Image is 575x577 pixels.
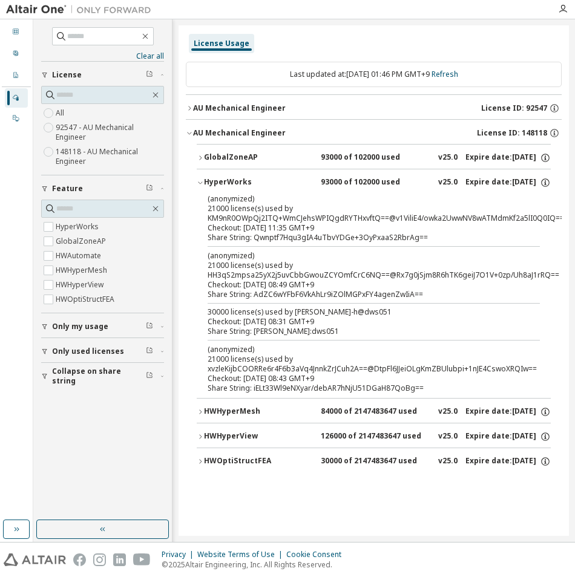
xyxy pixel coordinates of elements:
[41,313,164,340] button: Only my usage
[56,145,164,169] label: 148118 - AU Mechanical Engineer
[113,553,126,566] img: linkedin.svg
[197,169,551,196] button: HyperWorks93000 of 102000 usedv25.0Expire date:[DATE]
[197,448,551,475] button: HWOptiStructFEA30000 of 2147483647 usedv25.0Expire date:[DATE]
[93,553,106,566] img: instagram.svg
[208,194,511,223] div: 21000 license(s) used by KM9nR0OWpQj2ITQ+WmCJehsWPIQgdRYTHxvftQ==@v1ViliE4/owka2UwwNV8wATMdmKf2a5...
[208,223,511,233] div: Checkout: [DATE] 11:35 GMT+9
[56,278,106,292] label: HWHyperView
[52,70,82,80] span: License
[208,194,511,204] p: (anonymized)
[204,177,313,188] div: HyperWorks
[204,152,313,163] div: GlobalZoneAP
[193,128,286,138] div: AU Mechanical Engineer
[321,456,430,467] div: 30000 of 2147483647 used
[208,383,511,393] div: Share String: iELt33Wl9eNXyar/debAR7hNjU51DGaH87QoBg==
[186,62,562,87] div: Last updated at: [DATE] 01:46 PM GMT+9
[194,39,249,48] div: License Usage
[208,250,511,261] p: (anonymized)
[41,51,164,61] a: Clear all
[197,550,286,559] div: Website Terms of Use
[56,220,101,234] label: HyperWorks
[56,249,103,263] label: HWAutomate
[321,152,430,163] div: 93000 of 102000 used
[208,327,511,336] div: Share String: [PERSON_NAME]:dws051
[321,177,430,188] div: 93000 of 102000 used
[52,347,124,356] span: Only used licenses
[438,456,458,467] div: v25.0
[465,152,551,163] div: Expire date: [DATE]
[162,559,349,570] p: © 2025 Altair Engineering, Inc. All Rights Reserved.
[193,103,286,113] div: AU Mechanical Engineer
[208,344,511,374] div: 21000 license(s) used by xvzleKijbCOORRe6r4F6b3aVq4JnnkZrJCuh2A==@DtpFl6JJeiOLgKmZBUlubpi+1nJE4Cs...
[465,177,551,188] div: Expire date: [DATE]
[56,263,110,278] label: HWHyperMesh
[146,70,153,80] span: Clear filter
[481,103,547,113] span: License ID: 92547
[208,374,511,383] div: Checkout: [DATE] 08:43 GMT+9
[465,456,551,467] div: Expire date: [DATE]
[146,322,153,331] span: Clear filter
[438,177,458,188] div: v25.0
[438,406,458,417] div: v25.0
[204,431,313,442] div: HWHyperView
[208,290,511,299] div: Share String: AdZC6wYFbF6VkAhLr9iZOlMGPxFY4agenZwIiA==
[197,399,551,425] button: HWHyperMesh84000 of 2147483647 usedv25.0Expire date:[DATE]
[5,88,28,108] div: Managed
[4,553,66,566] img: altair_logo.svg
[56,120,164,145] label: 92547 - AU Mechanical Engineer
[286,550,349,559] div: Cookie Consent
[208,250,511,280] div: 21000 license(s) used by HH3qS2mpsa25yX2j5uvCbbGwouZCYOmfCrC6NQ==@Rx7g0jSjm8R6hTK6geiJ7O1V+0zp/Uh...
[186,95,562,122] button: AU Mechanical EngineerLicense ID: 92547
[52,367,146,386] span: Collapse on share string
[208,317,511,327] div: Checkout: [DATE] 08:31 GMT+9
[197,145,551,171] button: GlobalZoneAP93000 of 102000 usedv25.0Expire date:[DATE]
[5,109,28,128] div: On Prem
[56,292,117,307] label: HWOptiStructFEA
[56,106,67,120] label: All
[41,338,164,365] button: Only used licenses
[41,363,164,390] button: Collapse on share string
[432,69,458,79] a: Refresh
[438,431,458,442] div: v25.0
[52,322,108,331] span: Only my usage
[133,553,151,566] img: youtube.svg
[146,347,153,356] span: Clear filter
[56,234,108,249] label: GlobalZoneAP
[186,120,562,146] button: AU Mechanical EngineerLicense ID: 148118
[208,280,511,290] div: Checkout: [DATE] 08:49 GMT+9
[465,406,551,417] div: Expire date: [DATE]
[208,233,511,243] div: Share String: Qwnptf7Hqu3gIA4uTbvYDGe+3OyPxaaS2RbrAg==
[146,184,153,194] span: Clear filter
[162,550,197,559] div: Privacy
[5,66,28,85] div: Company Profile
[438,152,458,163] div: v25.0
[41,175,164,202] button: Feature
[5,44,28,64] div: User Profile
[204,456,313,467] div: HWOptiStructFEA
[73,553,86,566] img: facebook.svg
[204,406,313,417] div: HWHyperMesh
[208,344,511,354] p: (anonymized)
[41,62,164,88] button: License
[6,4,157,16] img: Altair One
[321,431,430,442] div: 126000 of 2147483647 used
[321,406,430,417] div: 84000 of 2147483647 used
[197,423,551,450] button: HWHyperView126000 of 2147483647 usedv25.0Expire date:[DATE]
[146,371,153,381] span: Clear filter
[208,307,511,317] div: 30000 license(s) used by [PERSON_NAME]-h@dws051
[52,184,83,194] span: Feature
[5,22,28,42] div: Dashboard
[477,128,547,138] span: License ID: 148118
[465,431,551,442] div: Expire date: [DATE]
